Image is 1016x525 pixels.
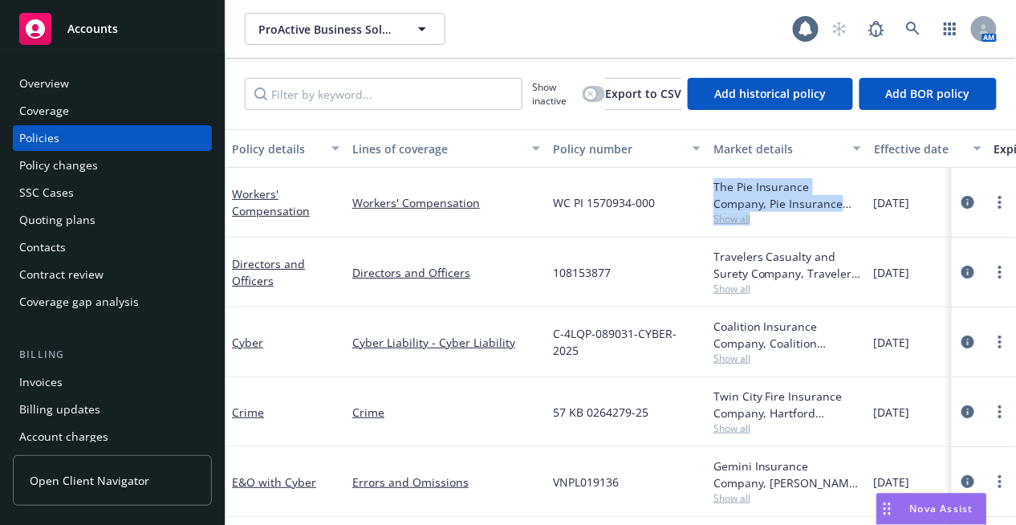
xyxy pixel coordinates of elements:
span: VNPL019136 [553,474,619,490]
span: Export to CSV [605,86,681,101]
span: [DATE] [874,334,910,351]
a: more [990,402,1010,421]
div: Effective date [874,140,964,157]
button: Effective date [868,129,988,168]
div: Quoting plans [19,207,96,233]
a: circleInformation [958,402,977,421]
span: 57 KB 0264279-25 [553,404,648,421]
span: Show all [713,352,861,365]
a: Coverage gap analysis [13,289,212,315]
div: Market details [713,140,843,157]
span: C-4LQP-089031-CYBER-2025 [553,325,701,359]
button: Policy details [226,129,346,168]
a: SSC Cases [13,180,212,206]
div: Contract review [19,262,104,287]
div: Contacts [19,234,66,260]
div: Coalition Insurance Company, Coalition Insurance Solutions (Carrier) [713,318,861,352]
a: Errors and Omissions [352,474,540,490]
a: Policies [13,125,212,151]
a: Overview [13,71,212,96]
a: Search [897,13,929,45]
span: Show all [713,421,861,435]
a: Contract review [13,262,212,287]
div: SSC Cases [19,180,74,206]
a: Policy changes [13,153,212,178]
span: [DATE] [874,194,910,211]
div: Account charges [19,424,108,450]
span: [DATE] [874,474,910,490]
a: Invoices [13,369,212,395]
button: Export to CSV [605,78,681,110]
span: Nova Assist [910,502,973,515]
a: Coverage [13,98,212,124]
a: Account charges [13,424,212,450]
a: Cyber Liability - Cyber Liability [352,334,540,351]
div: Billing updates [19,397,100,422]
span: WC PI 1570934-000 [553,194,655,211]
div: Lines of coverage [352,140,522,157]
a: Report a Bug [860,13,892,45]
span: Show all [713,212,861,226]
span: Add BOR policy [886,86,970,101]
a: more [990,332,1010,352]
a: more [990,262,1010,282]
a: Switch app [934,13,966,45]
span: [DATE] [874,404,910,421]
a: Billing updates [13,397,212,422]
span: ProActive Business Solutions, Inc. [258,21,397,38]
span: Show inactive [532,80,576,108]
span: Add historical policy [714,86,827,101]
button: Nova Assist [876,493,987,525]
a: circleInformation [958,472,977,491]
a: Crime [352,404,540,421]
a: Directors and Officers [232,256,305,288]
button: Policy number [547,129,707,168]
span: Accounts [67,22,118,35]
a: circleInformation [958,193,977,212]
div: Coverage gap analysis [19,289,139,315]
a: Workers' Compensation [232,186,310,218]
div: Gemini Insurance Company, [PERSON_NAME] Corporation, CRC Group [713,458,861,491]
button: Add historical policy [688,78,853,110]
div: Overview [19,71,69,96]
span: Show all [713,491,861,505]
div: Policy details [232,140,322,157]
a: E&O with Cyber [232,474,316,490]
div: Policy changes [19,153,98,178]
div: Invoices [19,369,63,395]
div: Drag to move [877,494,897,524]
span: [DATE] [874,264,910,281]
a: more [990,472,1010,491]
button: Market details [707,129,868,168]
a: Directors and Officers [352,264,540,281]
div: Twin City Fire Insurance Company, Hartford Insurance Group [713,388,861,421]
div: Travelers Casualty and Surety Company, Travelers Insurance [713,248,861,282]
a: Start snowing [823,13,855,45]
span: Show all [713,282,861,295]
a: Accounts [13,6,212,51]
div: The Pie Insurance Company, Pie Insurance (Carrier) [713,178,861,212]
div: Policy number [553,140,683,157]
button: Add BOR policy [860,78,997,110]
button: Lines of coverage [346,129,547,168]
a: Workers' Compensation [352,194,540,211]
span: Open Client Navigator [30,472,149,489]
div: Policies [19,125,59,151]
a: circleInformation [958,262,977,282]
a: Contacts [13,234,212,260]
a: Quoting plans [13,207,212,233]
a: circleInformation [958,332,977,352]
div: Billing [13,347,212,363]
input: Filter by keyword... [245,78,522,110]
div: Coverage [19,98,69,124]
a: more [990,193,1010,212]
a: Crime [232,405,264,420]
button: ProActive Business Solutions, Inc. [245,13,445,45]
a: Cyber [232,335,263,350]
span: 108153877 [553,264,611,281]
